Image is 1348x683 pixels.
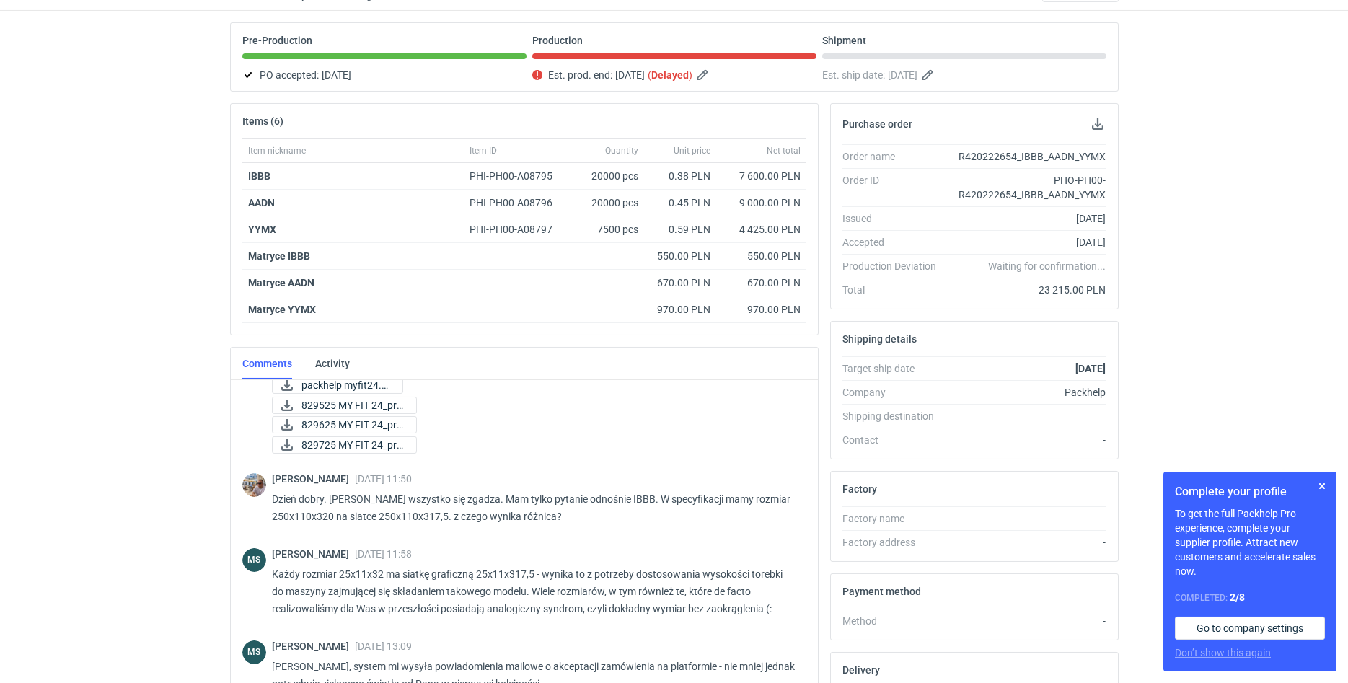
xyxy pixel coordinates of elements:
[1230,591,1245,603] strong: 2 / 8
[695,66,713,84] button: Edit estimated production end date
[722,222,801,237] div: 4 425.00 PLN
[842,535,948,550] div: Factory address
[1175,506,1325,578] p: To get the full Packhelp Pro experience, complete your supplier profile. Attract new customers an...
[272,436,417,454] a: 829725 MY FIT 24_pre...
[948,385,1106,400] div: Packhelp
[842,333,917,345] h2: Shipping details
[651,69,689,81] strong: Delayed
[650,222,710,237] div: 0.59 PLN
[248,197,275,208] a: AADN
[842,586,921,597] h2: Payment method
[272,416,416,433] div: 829625 MY FIT 24_prev.pdf
[1075,363,1106,374] strong: [DATE]
[948,433,1106,447] div: -
[248,224,276,235] a: YYMX
[470,195,566,210] div: PHI-PH00-A08796
[822,35,866,46] p: Shipment
[242,348,292,379] a: Comments
[272,548,355,560] span: [PERSON_NAME]
[242,35,312,46] p: Pre-Production
[248,250,310,262] strong: Matryce IBBB
[242,548,266,572] figcaption: MS
[315,348,350,379] a: Activity
[272,565,795,617] p: Każdy rozmiar 25x11x32 ma siatkę graficzną 25x11x317,5 - wynika to z potrzeby dostosowania wysoko...
[842,173,948,202] div: Order ID
[948,511,1106,526] div: -
[842,149,948,164] div: Order name
[242,640,266,664] div: Michał Sokołowski
[842,259,948,273] div: Production Deviation
[355,548,412,560] span: [DATE] 11:58
[674,145,710,157] span: Unit price
[272,416,417,433] a: 829625 MY FIT 24_pre...
[615,66,645,84] span: [DATE]
[272,473,355,485] span: [PERSON_NAME]
[842,664,880,676] h2: Delivery
[842,483,877,495] h2: Factory
[948,211,1106,226] div: [DATE]
[272,376,403,394] a: packhelp myfit24.pdf
[272,397,417,414] a: 829525 MY FIT 24_pre...
[842,385,948,400] div: Company
[988,259,1106,273] em: Waiting for confirmation...
[1313,477,1331,495] button: Skip for now
[722,276,801,290] div: 670.00 PLN
[470,169,566,183] div: PHI-PH00-A08795
[242,66,527,84] div: PO accepted:
[532,66,816,84] div: Est. prod. end:
[842,235,948,250] div: Accepted
[842,361,948,376] div: Target ship date
[1175,645,1271,660] button: Don’t show this again
[822,66,1106,84] div: Est. ship date:
[722,195,801,210] div: 9 000.00 PLN
[650,302,710,317] div: 970.00 PLN
[242,548,266,572] div: Michał Sokołowski
[248,277,314,288] strong: Matryce AADN
[842,409,948,423] div: Shipping destination
[301,397,405,413] span: 829525 MY FIT 24_pre...
[301,417,405,433] span: 829625 MY FIT 24_pre...
[272,397,416,414] div: 829525 MY FIT 24_prev.pdf
[948,535,1106,550] div: -
[689,69,692,81] em: )
[1175,617,1325,640] a: Go to company settings
[355,473,412,485] span: [DATE] 11:50
[948,235,1106,250] div: [DATE]
[301,377,391,393] span: packhelp myfit24.pdf
[842,511,948,526] div: Factory name
[842,283,948,297] div: Total
[842,211,948,226] div: Issued
[842,118,912,130] h2: Purchase order
[532,35,583,46] p: Production
[242,473,266,497] img: Michał Palasek
[842,433,948,447] div: Contact
[767,145,801,157] span: Net total
[248,145,306,157] span: Item nickname
[920,66,938,84] button: Edit estimated shipping date
[650,195,710,210] div: 0.45 PLN
[248,170,270,182] a: IBBB
[948,173,1106,202] div: PHO-PH00-R420222654_IBBB_AADN_YYMX
[948,614,1106,628] div: -
[242,115,283,127] h2: Items (6)
[301,437,405,453] span: 829725 MY FIT 24_pre...
[572,216,644,243] div: 7500 pcs
[605,145,638,157] span: Quantity
[1175,483,1325,501] h1: Complete your profile
[722,249,801,263] div: 550.00 PLN
[470,145,497,157] span: Item ID
[1175,590,1325,605] div: Completed:
[1089,115,1106,133] button: Download PO
[648,69,651,81] em: (
[248,304,316,315] strong: Matryce YYMX
[650,249,710,263] div: 550.00 PLN
[272,490,795,525] p: Dzień dobry. [PERSON_NAME] wszystko się zgadza. Mam tylko pytanie odnośnie IBBB. W specyfikacji m...
[650,276,710,290] div: 670.00 PLN
[572,190,644,216] div: 20000 pcs
[722,302,801,317] div: 970.00 PLN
